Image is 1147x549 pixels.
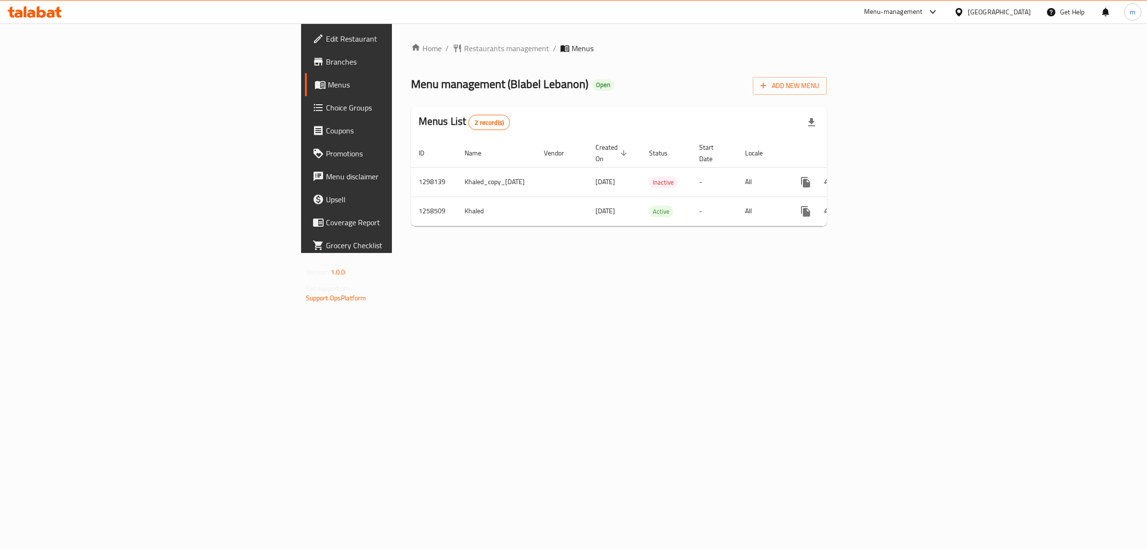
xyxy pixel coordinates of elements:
div: Menu-management [864,6,923,18]
td: - [692,167,737,197]
a: Promotions [305,142,493,165]
td: Khaled_copy_[DATE] [457,167,536,197]
li: / [553,43,556,54]
td: Khaled [457,197,536,226]
div: Open [592,79,614,91]
button: more [794,171,817,194]
button: Change Status [817,171,840,194]
td: - [692,197,737,226]
span: Menu management ( Blabel Lebanon ) [411,73,588,95]
div: Total records count [468,115,510,130]
span: Status [649,147,680,159]
a: Restaurants management [453,43,549,54]
span: Restaurants management [464,43,549,54]
span: Created On [595,142,630,165]
a: Choice Groups [305,96,493,119]
a: Edit Restaurant [305,27,493,50]
span: Upsell [326,194,485,205]
a: Menus [305,73,493,96]
div: Inactive [649,176,678,188]
h2: Menus List [419,114,510,130]
td: All [737,197,787,226]
span: Promotions [326,148,485,159]
button: Add New Menu [753,77,827,95]
span: Vendor [544,147,576,159]
a: Upsell [305,188,493,211]
span: [DATE] [595,205,615,217]
td: All [737,167,787,197]
a: Menu disclaimer [305,165,493,188]
span: 1.0.0 [331,266,346,278]
span: ID [419,147,437,159]
span: Start Date [699,142,726,165]
span: Locale [745,147,775,159]
span: Menus [328,79,485,90]
span: 2 record(s) [469,118,509,127]
span: Get support on: [306,282,350,295]
span: Menu disclaimer [326,171,485,182]
span: [DATE] [595,176,615,188]
span: Active [649,206,673,217]
span: Edit Restaurant [326,33,485,44]
a: Support.OpsPlatform [306,292,367,304]
button: Change Status [817,200,840,223]
div: Export file [800,111,823,134]
span: Name [465,147,494,159]
a: Branches [305,50,493,73]
nav: breadcrumb [411,43,827,54]
span: Branches [326,56,485,67]
span: Choice Groups [326,102,485,113]
span: Menus [572,43,594,54]
table: enhanced table [411,139,894,226]
span: m [1130,7,1136,17]
div: Active [649,206,673,217]
th: Actions [787,139,894,168]
span: Open [592,81,614,89]
span: Inactive [649,177,678,188]
span: Coupons [326,125,485,136]
span: Grocery Checklist [326,240,485,251]
a: Coverage Report [305,211,493,234]
a: Grocery Checklist [305,234,493,257]
div: [GEOGRAPHIC_DATA] [968,7,1031,17]
a: Coupons [305,119,493,142]
span: Version: [306,266,329,278]
span: Add New Menu [760,80,819,92]
button: more [794,200,817,223]
span: Coverage Report [326,217,485,228]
